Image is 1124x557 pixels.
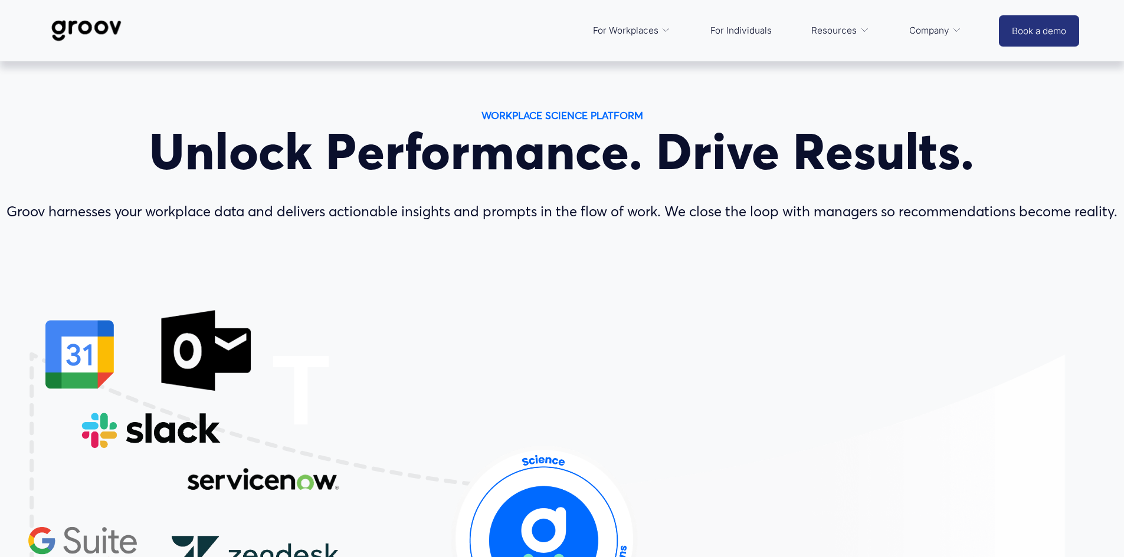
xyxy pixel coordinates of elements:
a: For Individuals [704,17,778,45]
img: Groov | Workplace Science Platform | Unlock Performance | Drive Results [45,11,128,50]
strong: WORKPLACE SCIENCE PLATFORM [481,109,643,121]
a: folder dropdown [587,17,677,45]
a: folder dropdown [903,17,968,45]
span: Resources [811,22,857,39]
a: folder dropdown [805,17,875,45]
a: Book a demo [999,15,1079,47]
span: Company [909,22,949,39]
span: For Workplaces [593,22,658,39]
